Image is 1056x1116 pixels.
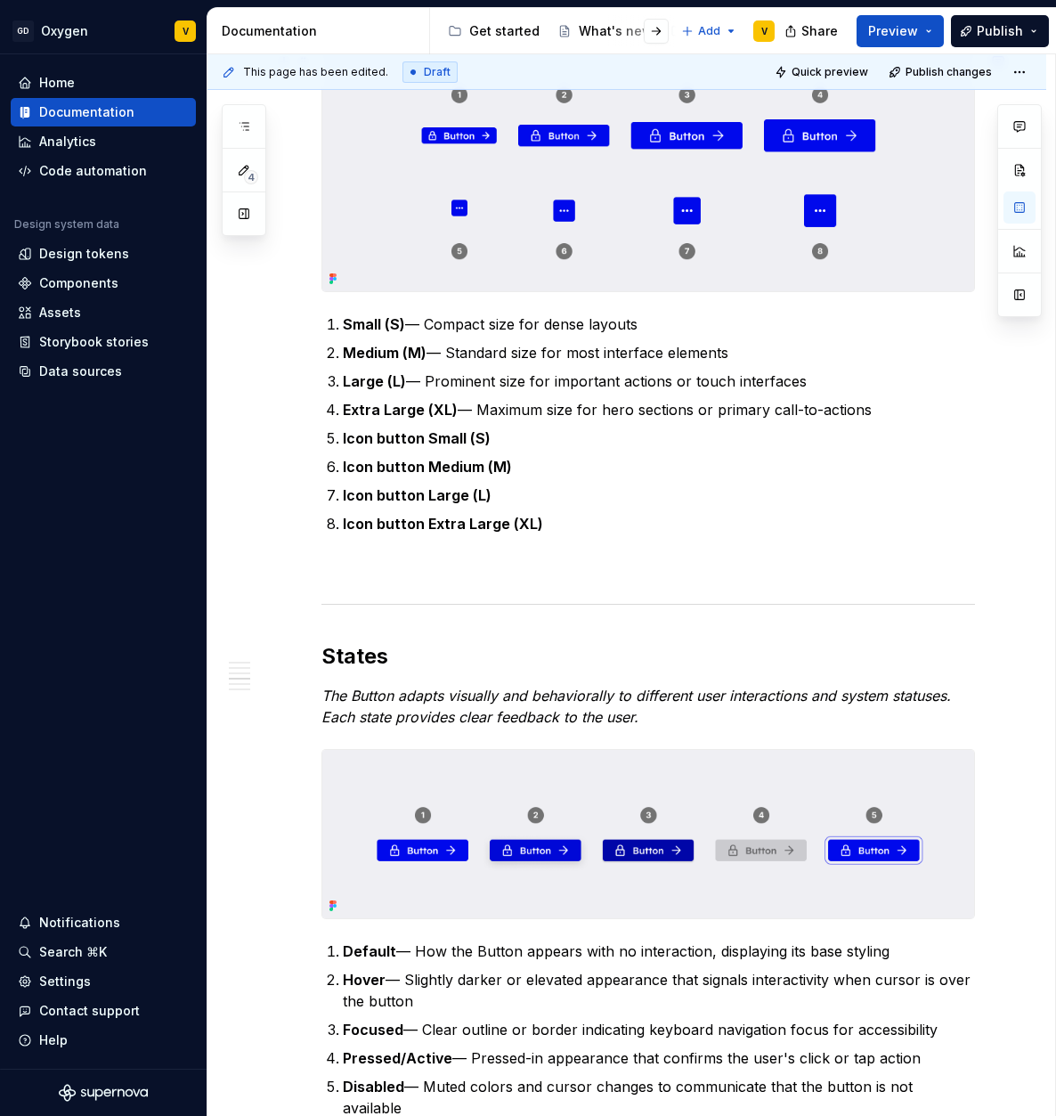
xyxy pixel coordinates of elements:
[39,274,118,292] div: Components
[776,15,849,47] button: Share
[39,162,147,180] div: Code automation
[11,967,196,996] a: Settings
[39,973,91,990] div: Settings
[11,240,196,268] a: Design tokens
[39,1031,68,1049] div: Help
[883,60,1000,85] button: Publish changes
[792,65,868,79] span: Quick preview
[579,22,653,40] div: What's new
[11,269,196,297] a: Components
[39,1002,140,1020] div: Contact support
[951,15,1049,47] button: Publish
[343,1078,404,1096] strong: Disabled
[11,1026,196,1055] button: Help
[343,315,405,333] strong: Small (S)
[322,54,974,290] img: db8dd47f-3e32-4a12-bd3a-20f74473a772.png
[343,515,543,533] strong: Icon button Extra Large (XL)
[343,342,975,363] p: — Standard size for most interface elements
[12,20,34,42] div: GD
[343,399,975,420] p: — Maximum size for hero sections or primary call-to-actions
[59,1084,148,1102] svg: Supernova Logo
[343,942,396,960] strong: Default
[39,333,149,351] div: Storybook stories
[321,687,955,726] em: The Button adapts visually and behaviorally to different user interactions and system statuses. E...
[39,304,81,322] div: Assets
[11,127,196,156] a: Analytics
[39,133,96,151] div: Analytics
[906,65,992,79] span: Publish changes
[343,344,426,362] strong: Medium (M)
[11,298,196,327] a: Assets
[39,245,129,263] div: Design tokens
[222,22,422,40] div: Documentation
[977,22,1023,40] span: Publish
[39,74,75,92] div: Home
[761,24,768,38] div: V
[343,1021,403,1039] strong: Focused
[343,372,406,390] strong: Large (L)
[343,401,458,419] strong: Extra Large (XL)
[868,22,918,40] span: Preview
[41,22,88,40] div: Oxygen
[11,69,196,97] a: Home
[14,217,119,232] div: Design system data
[343,429,491,447] strong: Icon button Small (S)
[11,997,196,1025] button: Contact support
[322,750,974,919] img: 8b774cbe-8b09-4cde-a21b-565f84b066f8.png
[11,908,196,937] button: Notifications
[769,60,876,85] button: Quick preview
[550,17,660,45] a: What's new
[801,22,838,40] span: Share
[11,157,196,185] a: Code automation
[857,15,944,47] button: Preview
[343,971,386,989] strong: Hover
[343,486,491,504] strong: Icon button Large (L)
[698,24,720,38] span: Add
[343,941,975,962] p: — How the Button appears with no interaction, displaying its base styling
[321,642,975,671] h2: States
[441,17,547,45] a: Get started
[39,943,107,961] div: Search ⌘K
[343,314,975,335] p: — Compact size for dense layouts
[469,22,540,40] div: Get started
[424,65,451,79] span: Draft
[39,103,134,121] div: Documentation
[11,328,196,356] a: Storybook stories
[39,914,120,932] div: Notifications
[343,1047,975,1069] p: — Pressed-in appearance that confirms the user's click or tap action
[244,170,258,184] span: 4
[343,1049,452,1067] strong: Pressed/Active
[11,98,196,126] a: Documentation
[343,371,975,392] p: — Prominent size for important actions or touch interfaces
[343,969,975,1012] p: — Slightly darker or elevated appearance that signals interactivity when cursor is over the button
[11,938,196,966] button: Search ⌘K
[343,1019,975,1040] p: — Clear outline or border indicating keyboard navigation focus for accessibility
[4,12,203,50] button: GDOxygenV
[11,357,196,386] a: Data sources
[243,65,388,79] span: This page has been edited.
[39,362,122,380] div: Data sources
[183,24,189,38] div: V
[441,13,672,49] div: Page tree
[676,19,743,44] button: Add
[343,458,512,476] strong: Icon button Medium (M)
